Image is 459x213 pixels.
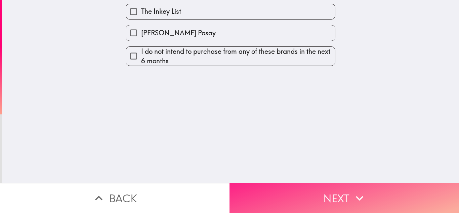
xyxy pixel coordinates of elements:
[126,4,335,19] button: The Inkey List
[141,47,335,66] span: I do not intend to purchase from any of these brands in the next 6 months
[141,7,181,16] span: The Inkey List
[141,28,216,38] span: [PERSON_NAME] Posay
[229,183,459,213] button: Next
[126,47,335,66] button: I do not intend to purchase from any of these brands in the next 6 months
[126,25,335,40] button: [PERSON_NAME] Posay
